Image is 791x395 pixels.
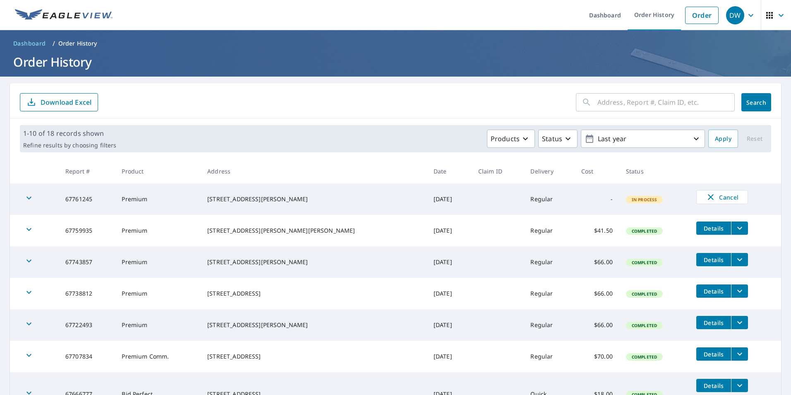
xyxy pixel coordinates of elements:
[705,192,739,202] span: Cancel
[427,159,472,183] th: Date
[207,258,420,266] div: [STREET_ADDRESS][PERSON_NAME]
[10,37,781,50] nav: breadcrumb
[13,39,46,48] span: Dashboard
[575,341,619,372] td: $70.00
[524,246,574,278] td: Regular
[115,309,201,341] td: Premium
[575,183,619,215] td: -
[23,142,116,149] p: Refine results by choosing filters
[427,246,472,278] td: [DATE]
[542,134,562,144] p: Status
[696,253,731,266] button: detailsBtn-67743857
[427,341,472,372] td: [DATE]
[524,183,574,215] td: Regular
[581,130,705,148] button: Last year
[701,224,726,232] span: Details
[524,309,574,341] td: Regular
[15,9,113,22] img: EV Logo
[696,379,731,392] button: detailsBtn-67666777
[685,7,719,24] a: Order
[41,98,91,107] p: Download Excel
[627,197,662,202] span: In Process
[115,159,201,183] th: Product
[597,91,735,114] input: Address, Report #, Claim ID, etc.
[524,215,574,246] td: Regular
[201,159,427,183] th: Address
[731,222,748,235] button: filesDropdownBtn-67759935
[59,309,115,341] td: 67722493
[115,246,201,278] td: Premium
[207,289,420,298] div: [STREET_ADDRESS]
[696,284,731,298] button: detailsBtn-67738812
[58,39,97,48] p: Order History
[701,256,726,264] span: Details
[696,222,731,235] button: detailsBtn-67759935
[708,130,738,148] button: Apply
[627,260,662,265] span: Completed
[10,37,49,50] a: Dashboard
[524,278,574,309] td: Regular
[427,215,472,246] td: [DATE]
[59,183,115,215] td: 67761245
[748,99,765,106] span: Search
[53,39,55,48] li: /
[696,316,731,329] button: detailsBtn-67722493
[731,284,748,298] button: filesDropdownBtn-67738812
[472,159,524,183] th: Claim ID
[427,278,472,309] td: [DATE]
[701,319,726,327] span: Details
[627,323,662,328] span: Completed
[207,352,420,361] div: [STREET_ADDRESS]
[575,215,619,246] td: $41.50
[59,246,115,278] td: 67743857
[487,130,535,148] button: Products
[59,215,115,246] td: 67759935
[715,134,731,144] span: Apply
[115,215,201,246] td: Premium
[627,291,662,297] span: Completed
[731,379,748,392] button: filesDropdownBtn-67666777
[207,226,420,235] div: [STREET_ADDRESS][PERSON_NAME][PERSON_NAME]
[741,93,771,111] button: Search
[59,159,115,183] th: Report #
[731,347,748,361] button: filesDropdownBtn-67707834
[59,341,115,372] td: 67707834
[491,134,520,144] p: Products
[627,354,662,360] span: Completed
[701,382,726,390] span: Details
[115,341,201,372] td: Premium Comm.
[524,341,574,372] td: Regular
[115,278,201,309] td: Premium
[20,93,98,111] button: Download Excel
[23,128,116,138] p: 1-10 of 18 records shown
[575,159,619,183] th: Cost
[10,53,781,70] h1: Order History
[731,253,748,266] button: filesDropdownBtn-67743857
[575,246,619,278] td: $66.00
[731,316,748,329] button: filesDropdownBtn-67722493
[701,287,726,295] span: Details
[619,159,690,183] th: Status
[701,350,726,358] span: Details
[207,321,420,329] div: [STREET_ADDRESS][PERSON_NAME]
[696,347,731,361] button: detailsBtn-67707834
[524,159,574,183] th: Delivery
[575,309,619,341] td: $66.00
[575,278,619,309] td: $66.00
[115,183,201,215] td: Premium
[594,132,691,146] p: Last year
[538,130,578,148] button: Status
[207,195,420,203] div: [STREET_ADDRESS][PERSON_NAME]
[427,309,472,341] td: [DATE]
[696,190,748,204] button: Cancel
[726,6,744,24] div: DW
[627,228,662,234] span: Completed
[59,278,115,309] td: 67738812
[427,183,472,215] td: [DATE]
